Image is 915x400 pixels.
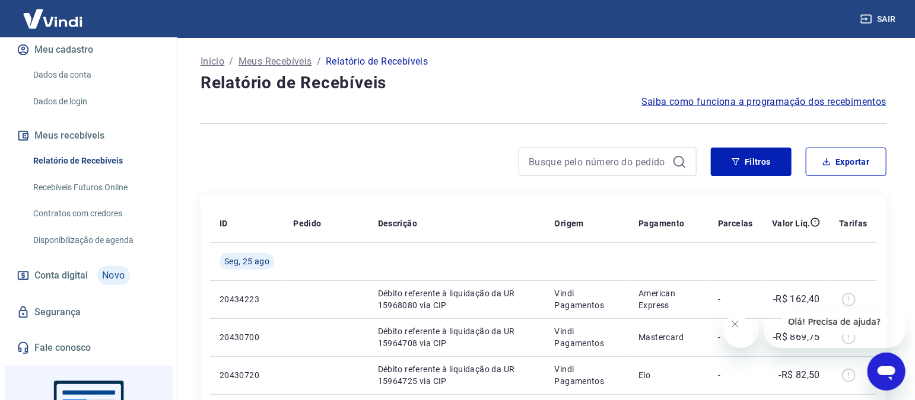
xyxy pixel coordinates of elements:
a: Fale conosco [14,335,163,361]
iframe: Fechar mensagem [723,312,759,348]
p: -R$ 162,40 [773,292,820,306]
p: Parcelas [718,217,753,229]
p: / [229,55,233,69]
a: Saiba como funciona a programação dos recebimentos [641,95,887,109]
iframe: Botão para abrir a janela de mensagens [868,353,906,391]
button: Meus recebíveis [14,123,163,149]
p: Débito referente à liquidação da UR 15968080 via CIP [378,287,536,311]
p: ID [220,217,228,229]
p: Débito referente à liquidação da UR 15964708 via CIP [378,325,536,349]
p: Elo [638,369,699,381]
button: Exportar [806,148,887,176]
button: Sair [858,8,901,30]
p: / [317,55,321,69]
input: Busque pelo número do pedido [529,153,668,171]
button: Meu cadastro [14,37,163,63]
p: Pagamento [638,217,685,229]
p: - [718,331,753,343]
p: Relatório de Recebíveis [326,55,428,69]
p: Valor Líq. [772,217,811,229]
p: Vindi Pagamentos [555,325,620,349]
img: Vindi [14,1,91,37]
a: Segurança [14,299,163,325]
iframe: Mensagem da empresa [764,309,906,348]
a: Contratos com credores [28,201,163,226]
p: 20430700 [220,331,274,343]
a: Dados de login [28,89,163,114]
p: Mastercard [638,331,699,343]
a: Relatório de Recebíveis [28,149,163,173]
p: American Express [638,287,699,311]
a: Início [201,55,224,69]
p: Tarifas [839,217,868,229]
p: Pedido [293,217,321,229]
p: - [718,293,753,305]
p: Vindi Pagamentos [555,287,620,311]
p: 20430720 [220,369,274,381]
a: Dados da conta [28,63,163,87]
button: Filtros [711,148,792,176]
p: Débito referente à liquidação da UR 15964725 via CIP [378,363,536,387]
a: Meus Recebíveis [239,55,312,69]
p: - [718,369,753,381]
h4: Relatório de Recebíveis [201,71,887,95]
p: Vindi Pagamentos [555,363,620,387]
p: 20434223 [220,293,274,305]
p: -R$ 82,50 [779,368,821,382]
span: Conta digital [34,267,88,284]
p: Descrição [378,217,418,229]
span: Novo [97,266,130,285]
a: Disponibilização de agenda [28,228,163,252]
p: Origem [555,217,584,229]
a: Conta digitalNovo [14,261,163,290]
a: Recebíveis Futuros Online [28,175,163,200]
span: Seg, 25 ago [224,255,269,267]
